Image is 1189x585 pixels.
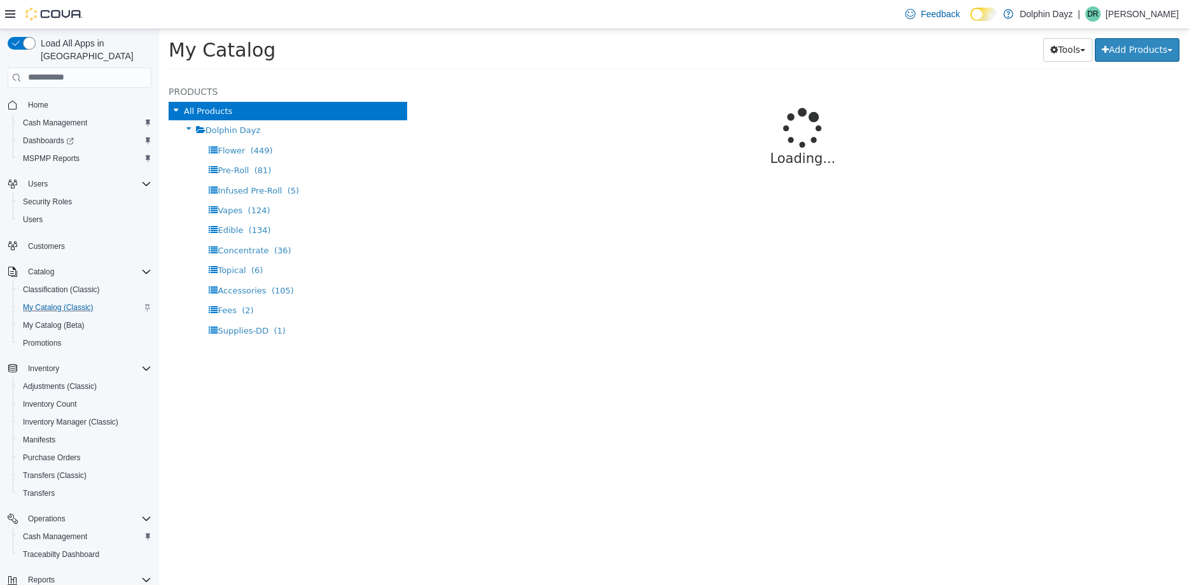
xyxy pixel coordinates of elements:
span: Users [23,215,43,225]
span: (1) [115,297,126,306]
button: Manifests [13,431,156,449]
span: Customers [28,241,65,251]
span: Dashboards [18,133,151,148]
button: Users [13,211,156,229]
span: Load All Apps in [GEOGRAPHIC_DATA] [36,37,151,62]
span: Catalog [23,264,151,279]
span: Inventory Manager (Classic) [23,417,118,427]
button: Home [3,95,156,114]
span: Supplies-DD [59,297,109,306]
span: My Catalog [10,10,116,32]
button: Add Products [936,9,1020,32]
span: Traceabilty Dashboard [18,547,151,562]
button: Transfers (Classic) [13,467,156,484]
span: Purchase Orders [18,450,151,465]
img: Cova [25,8,83,20]
span: Inventory Manager (Classic) [18,414,151,430]
span: (105) [113,257,135,266]
span: Edible [59,196,84,206]
p: [PERSON_NAME] [1106,6,1179,22]
span: (5) [129,157,140,166]
button: Cash Management [13,528,156,546]
button: Inventory Manager (Classic) [13,413,156,431]
span: (6) [92,236,104,246]
a: Purchase Orders [18,450,86,465]
span: My Catalog (Beta) [23,320,85,330]
a: Promotions [18,335,67,351]
span: Cash Management [23,118,87,128]
button: Customers [3,236,156,255]
span: (449) [92,116,114,126]
span: Promotions [18,335,151,351]
span: Inventory [28,363,59,374]
a: Customers [23,239,70,254]
a: My Catalog (Classic) [18,300,99,315]
button: My Catalog (Classic) [13,299,156,316]
span: Cash Management [18,115,151,130]
button: Traceabilty Dashboard [13,546,156,563]
span: Flower [59,116,86,126]
a: Users [18,212,48,227]
span: Operations [23,511,151,526]
span: Users [28,179,48,189]
span: Promotions [23,338,62,348]
a: Dashboards [13,132,156,150]
span: Dashboards [23,136,74,146]
span: My Catalog (Beta) [18,318,151,333]
span: All Products [25,77,73,87]
button: Classification (Classic) [13,281,156,299]
span: Security Roles [18,194,151,209]
span: Transfers (Classic) [18,468,151,483]
span: Topical [59,236,87,246]
button: Catalog [3,263,156,281]
span: Adjustments (Classic) [23,381,97,391]
a: My Catalog (Beta) [18,318,90,333]
span: Inventory Count [18,397,151,412]
span: DR [1087,6,1098,22]
button: Users [23,176,53,192]
span: Purchase Orders [23,453,81,463]
button: Cash Management [13,114,156,132]
span: Home [28,100,48,110]
p: Loading... [305,120,982,140]
a: Security Roles [18,194,77,209]
span: Inventory Count [23,399,77,409]
button: Inventory [23,361,64,376]
a: Cash Management [18,115,92,130]
span: (2) [83,276,94,286]
span: My Catalog (Classic) [18,300,151,315]
span: MSPMP Reports [18,151,151,166]
span: Classification (Classic) [23,285,100,295]
button: My Catalog (Beta) [13,316,156,334]
span: Inventory [23,361,151,376]
span: (36) [115,216,132,226]
span: Transfers [18,486,151,501]
h5: Products [10,55,248,70]
span: Cash Management [18,529,151,544]
a: Home [23,97,53,113]
a: Transfers [18,486,60,501]
span: Catalog [28,267,54,277]
span: MSPMP Reports [23,153,80,164]
span: Operations [28,514,66,524]
p: | [1078,6,1080,22]
a: Cash Management [18,529,92,544]
span: Users [18,212,151,227]
span: Home [23,97,151,113]
button: Adjustments (Classic) [13,377,156,395]
span: Classification (Classic) [18,282,151,297]
button: Inventory Count [13,395,156,413]
button: Operations [23,511,71,526]
button: Inventory [3,360,156,377]
span: Traceabilty Dashboard [23,549,99,560]
p: Dolphin Dayz [1020,6,1073,22]
a: Transfers (Classic) [18,468,92,483]
div: Donna Ryan [1085,6,1101,22]
button: Security Roles [13,193,156,211]
button: Purchase Orders [13,449,156,467]
button: Tools [884,9,933,32]
span: Manifests [23,435,55,445]
span: Pre-Roll [59,136,90,146]
span: Dolphin Dayz [46,96,102,106]
a: Classification (Classic) [18,282,105,297]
